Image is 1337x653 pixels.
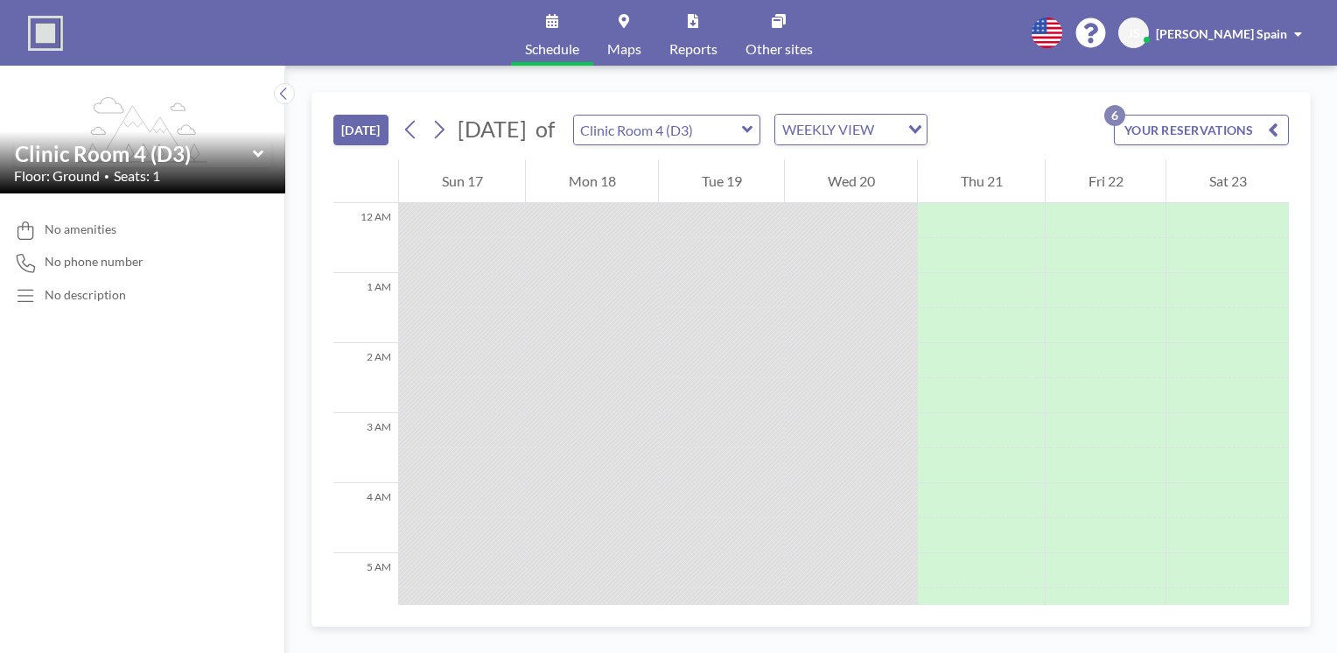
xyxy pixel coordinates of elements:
span: [PERSON_NAME] Spain [1156,26,1287,41]
div: 2 AM [333,343,398,413]
img: organization-logo [28,16,63,51]
div: Mon 18 [526,159,658,203]
div: Tue 19 [659,159,784,203]
div: 1 AM [333,273,398,343]
span: Floor: Ground [14,167,100,185]
span: Other sites [745,42,813,56]
span: of [535,116,555,143]
div: 4 AM [333,483,398,553]
div: Fri 22 [1046,159,1165,203]
div: 5 AM [333,553,398,623]
span: WEEKLY VIEW [779,118,878,141]
button: [DATE] [333,115,388,145]
div: Sat 23 [1166,159,1289,203]
span: JS [1128,25,1140,41]
span: Reports [669,42,717,56]
p: 6 [1104,105,1125,126]
span: Schedule [525,42,579,56]
span: No phone number [45,254,143,270]
input: Clinic Room 4 (D3) [15,141,253,166]
span: Maps [607,42,641,56]
div: Wed 20 [785,159,917,203]
span: [DATE] [458,116,527,142]
div: Sun 17 [399,159,525,203]
input: Search for option [879,118,898,141]
span: Seats: 1 [114,167,160,185]
div: No description [45,287,126,303]
span: No amenities [45,221,116,237]
span: • [104,171,109,182]
div: Search for option [775,115,927,144]
input: Clinic Room 4 (D3) [574,116,742,144]
div: 3 AM [333,413,398,483]
div: 12 AM [333,203,398,273]
button: YOUR RESERVATIONS6 [1114,115,1289,145]
div: Thu 21 [918,159,1045,203]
